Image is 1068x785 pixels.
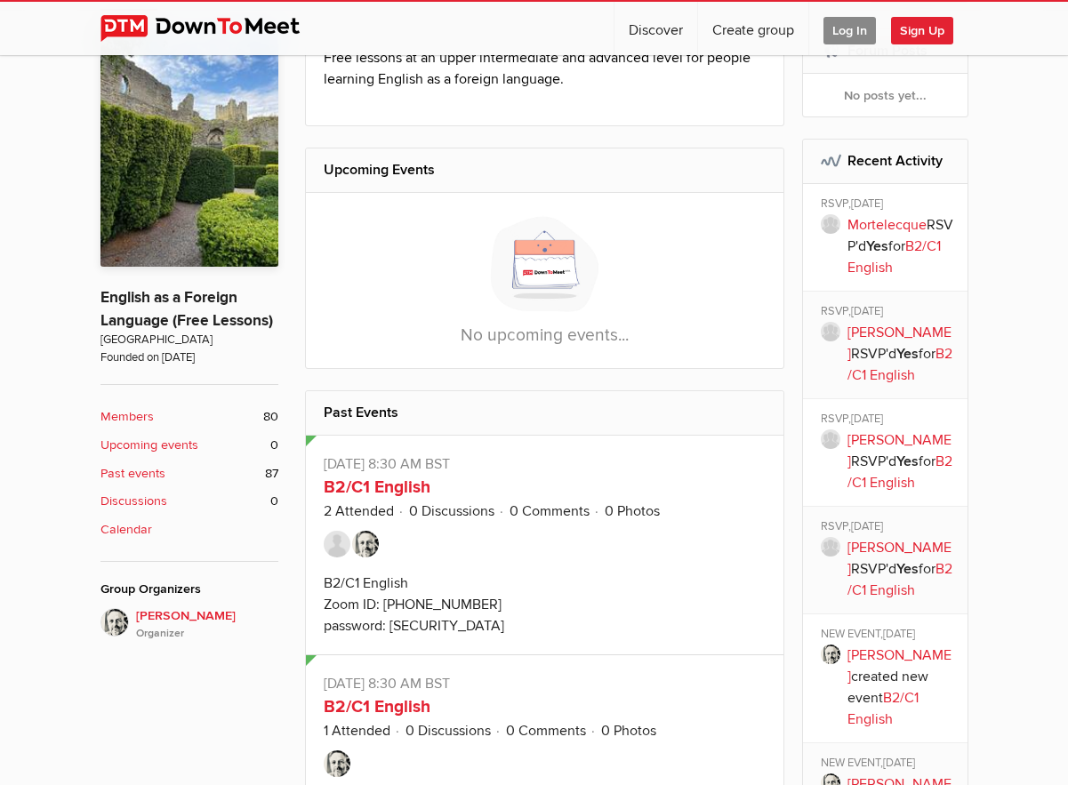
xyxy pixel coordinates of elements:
[352,531,379,557] img: Ian
[100,436,198,455] b: Upcoming events
[847,537,955,601] p: RSVP'd for
[100,492,278,511] a: Discussions 0
[136,606,278,642] span: [PERSON_NAME]
[601,722,656,740] a: 0 Photos
[324,574,504,635] div: B2/C1 English Zoom ID: [PHONE_NUMBER] password: [SECURITY_DATA]
[883,756,915,770] span: [DATE]
[100,608,129,637] img: Ian
[100,608,278,642] a: [PERSON_NAME]Organizer
[847,645,955,730] p: created new event
[406,722,491,740] a: 0 Discussions
[823,17,876,44] span: Log In
[851,304,883,318] span: [DATE]
[847,324,952,363] a: [PERSON_NAME]
[506,722,586,740] a: 0 Comments
[324,391,767,434] h2: Past Events
[270,436,278,455] span: 0
[821,196,955,214] div: RSVP,
[270,492,278,511] span: 0
[821,140,950,182] h2: Recent Activity
[803,74,968,116] div: No posts yet...
[821,519,955,537] div: RSVP,
[809,2,890,55] a: Log In
[847,431,952,470] a: [PERSON_NAME]
[265,464,278,484] span: 87
[100,436,278,455] a: Upcoming events 0
[847,216,927,234] a: Mortelecque
[847,322,955,386] p: RSVP'd for
[821,756,955,773] div: NEW EVENT,
[324,696,430,717] a: B2/C1 English
[851,519,883,533] span: [DATE]
[324,722,390,740] a: 1 Attended
[821,304,955,322] div: RSVP,
[324,453,767,475] p: [DATE] 8:30 AM BST
[614,2,697,55] a: Discover
[866,237,888,255] b: Yes
[100,332,278,348] span: [GEOGRAPHIC_DATA]
[847,429,955,493] p: RSVP'd for
[100,349,278,366] span: Founded on [DATE]
[847,345,952,384] a: B2/C1 English
[306,193,784,368] div: No upcoming events...
[847,689,919,728] a: B2/C1 English
[100,407,278,427] a: Members 80
[510,502,590,520] a: 0 Comments
[896,453,919,470] b: Yes
[100,15,327,42] img: DownToMeet
[100,520,278,540] a: Calendar
[698,2,808,55] a: Create group
[100,464,165,484] b: Past events
[409,502,494,520] a: 0 Discussions
[896,345,919,363] b: Yes
[821,412,955,429] div: RSVP,
[847,560,952,599] a: B2/C1 English
[100,580,278,599] div: Group Organizers
[324,47,767,90] p: Free lessons at an upper intermediate and advanced level for people learning English as a foreign...
[100,28,278,266] img: English as a Foreign Language (Free Lessons)
[851,196,883,211] span: [DATE]
[891,2,968,55] a: Sign Up
[324,502,394,520] a: 2 Attended
[847,539,952,578] a: [PERSON_NAME]
[100,520,152,540] b: Calendar
[263,407,278,427] span: 80
[847,214,955,278] p: RSVP'd for
[324,477,430,498] a: B2/C1 English
[847,453,952,492] a: B2/C1 English
[324,531,350,557] img: Mortelecque
[883,627,915,641] span: [DATE]
[100,464,278,484] a: Past events 87
[100,407,154,427] b: Members
[847,646,952,685] a: [PERSON_NAME]
[100,492,167,511] b: Discussions
[136,626,278,642] i: Organizer
[324,750,350,777] img: Ian
[896,560,919,578] b: Yes
[891,17,953,44] span: Sign Up
[324,673,767,694] p: [DATE] 8:30 AM BST
[605,502,660,520] a: 0 Photos
[324,148,767,191] h2: Upcoming Events
[847,237,941,276] a: B2/C1 English
[821,627,955,645] div: NEW EVENT,
[851,412,883,426] span: [DATE]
